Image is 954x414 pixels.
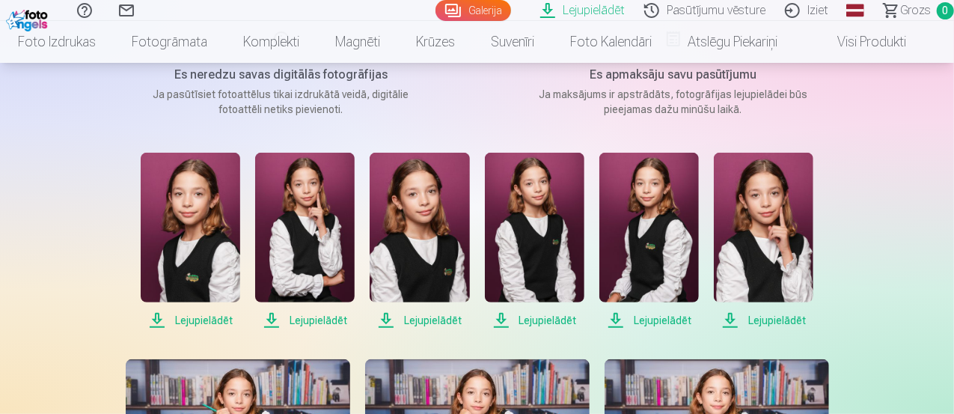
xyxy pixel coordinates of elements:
[795,21,924,63] a: Visi produkti
[670,21,795,63] a: Atslēgu piekariņi
[599,153,699,329] a: Lejupielādēt
[531,66,816,84] h5: Es apmaksāju savu pasūtījumu
[900,1,931,19] span: Grozs
[370,153,469,329] a: Lejupielādēt
[139,66,424,84] h5: Es neredzu savas digitālās fotogrāfijas
[255,311,355,329] span: Lejupielādēt
[317,21,398,63] a: Magnēti
[714,311,813,329] span: Lejupielādēt
[141,311,240,329] span: Lejupielādēt
[937,2,954,19] span: 0
[225,21,317,63] a: Komplekti
[141,153,240,329] a: Lejupielādēt
[473,21,552,63] a: Suvenīri
[485,153,584,329] a: Lejupielādēt
[485,311,584,329] span: Lejupielādēt
[255,153,355,329] a: Lejupielādēt
[552,21,670,63] a: Foto kalendāri
[370,311,469,329] span: Lejupielādēt
[6,6,52,31] img: /fa1
[531,87,816,117] p: Ja maksājums ir apstrādāts, fotogrāfijas lejupielādei būs pieejamas dažu minūšu laikā.
[398,21,473,63] a: Krūzes
[714,153,813,329] a: Lejupielādēt
[599,311,699,329] span: Lejupielādēt
[114,21,225,63] a: Fotogrāmata
[139,87,424,117] p: Ja pasūtīsiet fotoattēlus tikai izdrukātā veidā, digitālie fotoattēli netiks pievienoti.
